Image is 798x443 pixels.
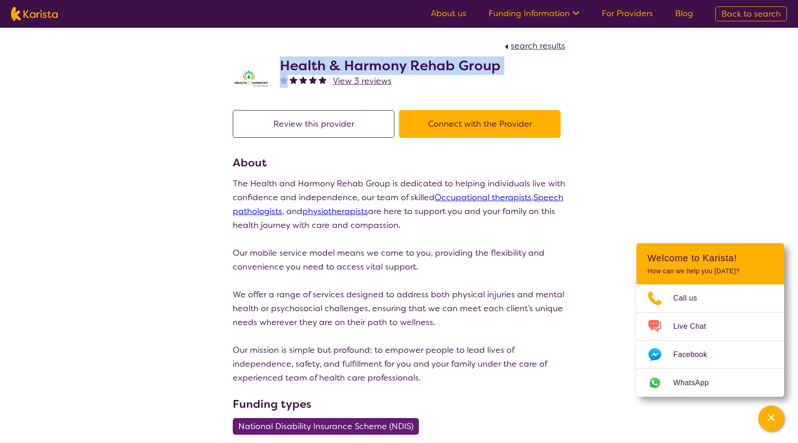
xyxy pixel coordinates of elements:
[299,76,307,84] img: fullstar
[238,418,413,435] span: National Disability Insurance Scheme (NDIS)
[673,376,720,390] span: WhatsApp
[233,177,565,232] p: The Health and Harmony Rehab Group is dedicated to helping individuals live with confidence and i...
[511,40,565,51] span: search results
[309,76,317,84] img: fullstar
[233,343,565,385] p: Our mission is simple but profound: to empower people to lead lives of independence, safety, and ...
[636,243,784,397] div: Channel Menu
[333,74,392,88] a: View 3 reviews
[675,8,693,19] a: Blog
[673,291,708,305] span: Call us
[233,246,565,274] p: Our mobile service model means we come to you, providing the flexibility and convenience you need...
[233,288,565,329] p: We offer a range of services designed to address both physical injuries and mental health or psyc...
[435,192,532,203] a: Occupational therapists
[647,252,773,264] h2: Welcome to Karista!
[333,75,392,86] span: View 3 reviews
[233,118,399,129] a: Review this provider
[431,8,466,19] a: About us
[280,57,501,74] h2: Health & Harmony Rehab Group
[233,110,394,138] button: Review this provider
[233,69,270,87] img: ztak9tblhgtrn1fit8ap.png
[636,284,784,397] ul: Choose channel
[290,76,297,84] img: fullstar
[602,8,653,19] a: For Providers
[280,76,288,84] img: fullstar
[721,8,781,19] span: Back to search
[715,6,787,21] a: Back to search
[233,396,565,412] h3: Funding types
[489,8,580,19] a: Funding Information
[758,406,784,431] button: Channel Menu
[399,118,565,129] a: Connect with the Provider
[233,421,424,432] a: National Disability Insurance Scheme (NDIS)
[673,348,718,362] span: Facebook
[502,40,565,51] a: search results
[647,267,773,275] p: How can we help you [DATE]?
[233,154,565,171] h3: About
[11,7,58,21] img: Karista logo
[319,76,326,84] img: fullstar
[673,320,717,333] span: Live Chat
[399,110,561,138] button: Connect with the Provider
[302,206,368,217] a: physiotherapists
[636,369,784,397] a: Web link opens in a new tab.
